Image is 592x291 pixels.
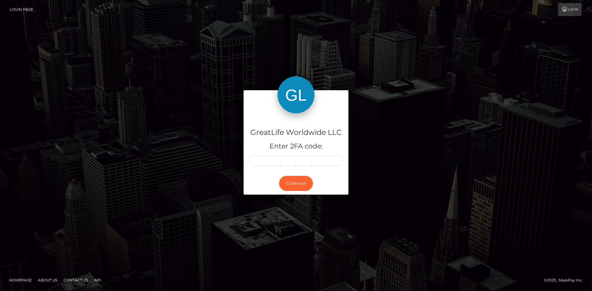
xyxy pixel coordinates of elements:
[61,275,91,285] a: Contact Us
[248,142,344,151] h5: Enter 2FA code:
[544,277,587,284] div: © 2025 , MassPay Inc.
[279,176,313,191] button: Continue
[558,3,582,16] a: Login
[7,275,34,285] a: Homepage
[35,275,60,285] a: About Us
[277,76,314,113] img: GreatLife Worldwide LLC
[248,127,344,138] h4: GreatLife Worldwide LLC
[92,275,104,285] a: API
[10,3,33,16] a: Login Page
